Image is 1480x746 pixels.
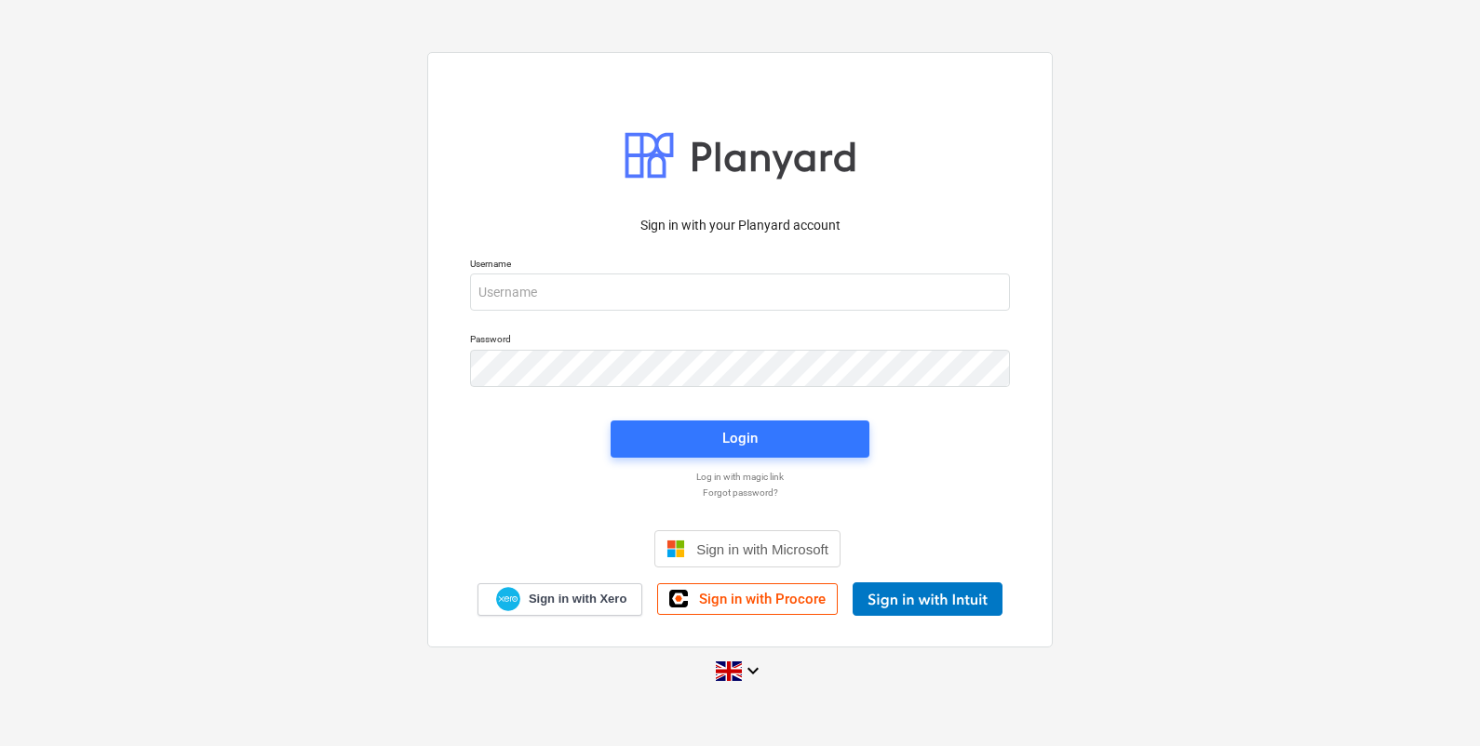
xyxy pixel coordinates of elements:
[461,471,1019,483] a: Log in with magic link
[496,587,520,612] img: Xero logo
[657,583,838,615] a: Sign in with Procore
[699,591,826,607] span: Sign in with Procore
[696,541,828,557] span: Sign in with Microsoft
[470,333,1010,349] p: Password
[470,273,1010,311] input: Username
[470,258,1010,273] p: Username
[470,216,1010,235] p: Sign in with your Planyard account
[742,659,764,682] i: keyboard_arrow_down
[478,583,643,616] a: Sign in with Xero
[529,591,626,607] span: Sign in with Xero
[611,420,869,458] button: Login
[666,540,685,558] img: Microsoft logo
[461,486,1019,499] a: Forgot password?
[722,426,758,450] div: Login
